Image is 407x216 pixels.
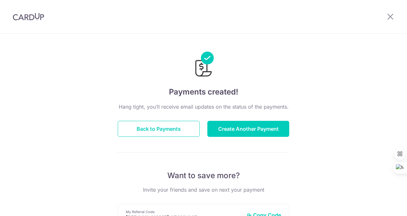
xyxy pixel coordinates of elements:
[118,121,200,137] button: Back to Payments
[118,170,289,181] p: Want to save more?
[193,52,214,79] img: Payments
[118,103,289,111] p: Hang tight, you’ll receive email updates on the status of the payments.
[118,186,289,194] p: Invite your friends and save on next your payment
[207,121,289,137] button: Create Another Payment
[118,86,289,98] h4: Payments created!
[366,197,401,213] iframe: Opens a widget where you can find more information
[13,13,44,21] img: CardUp
[126,209,242,214] p: My Referral Code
